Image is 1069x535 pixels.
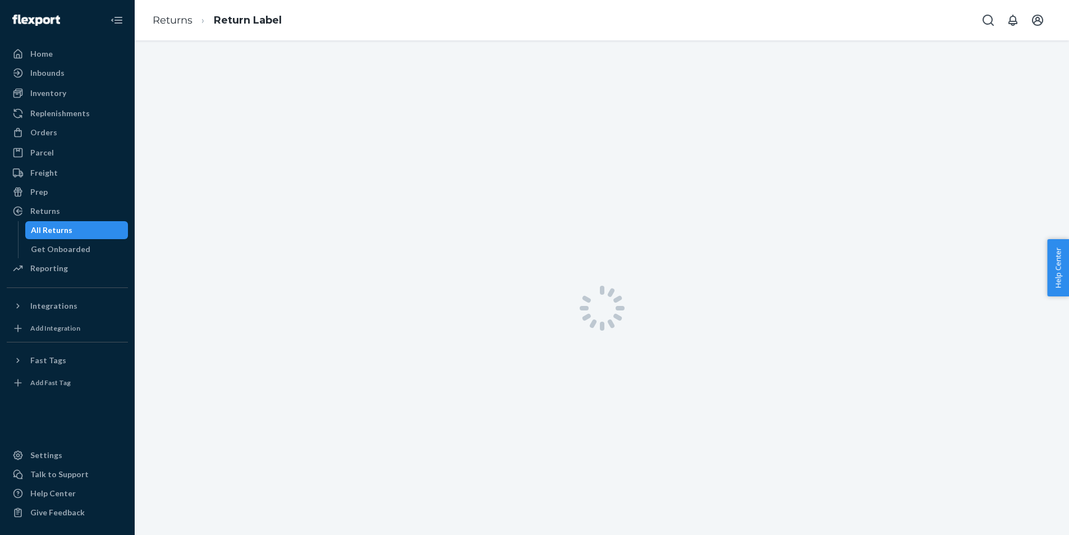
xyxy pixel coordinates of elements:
a: Home [7,45,128,63]
div: Talk to Support [30,469,89,480]
a: Parcel [7,144,128,162]
div: Home [30,48,53,60]
a: Reporting [7,259,128,277]
a: Prep [7,183,128,201]
a: Return Label [214,14,282,26]
div: Add Fast Tag [30,378,71,387]
div: Help Center [30,488,76,499]
div: Replenishments [30,108,90,119]
div: Orders [30,127,57,138]
div: Prep [30,186,48,198]
button: Help Center [1047,239,1069,296]
div: Freight [30,167,58,179]
a: Add Fast Tag [7,374,128,392]
div: Returns [30,205,60,217]
button: Open account menu [1026,9,1049,31]
a: Inventory [7,84,128,102]
a: Freight [7,164,128,182]
a: Get Onboarded [25,240,129,258]
div: Inventory [30,88,66,99]
a: Returns [7,202,128,220]
div: Integrations [30,300,77,312]
button: Fast Tags [7,351,128,369]
a: Talk to Support [7,465,128,483]
div: Reporting [30,263,68,274]
div: Give Feedback [30,507,85,518]
div: Parcel [30,147,54,158]
button: Give Feedback [7,504,128,522]
a: All Returns [25,221,129,239]
button: Open notifications [1002,9,1024,31]
button: Open Search Box [977,9,999,31]
div: Fast Tags [30,355,66,366]
a: Inbounds [7,64,128,82]
button: Close Navigation [105,9,128,31]
a: Replenishments [7,104,128,122]
ol: breadcrumbs [144,4,291,37]
a: Settings [7,446,128,464]
img: Flexport logo [12,15,60,26]
a: Returns [153,14,192,26]
div: Add Integration [30,323,80,333]
button: Integrations [7,297,128,315]
a: Orders [7,124,128,141]
a: Help Center [7,484,128,502]
div: Get Onboarded [31,244,90,255]
a: Add Integration [7,319,128,337]
div: Settings [30,450,62,461]
div: All Returns [31,225,72,236]
div: Inbounds [30,67,65,79]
